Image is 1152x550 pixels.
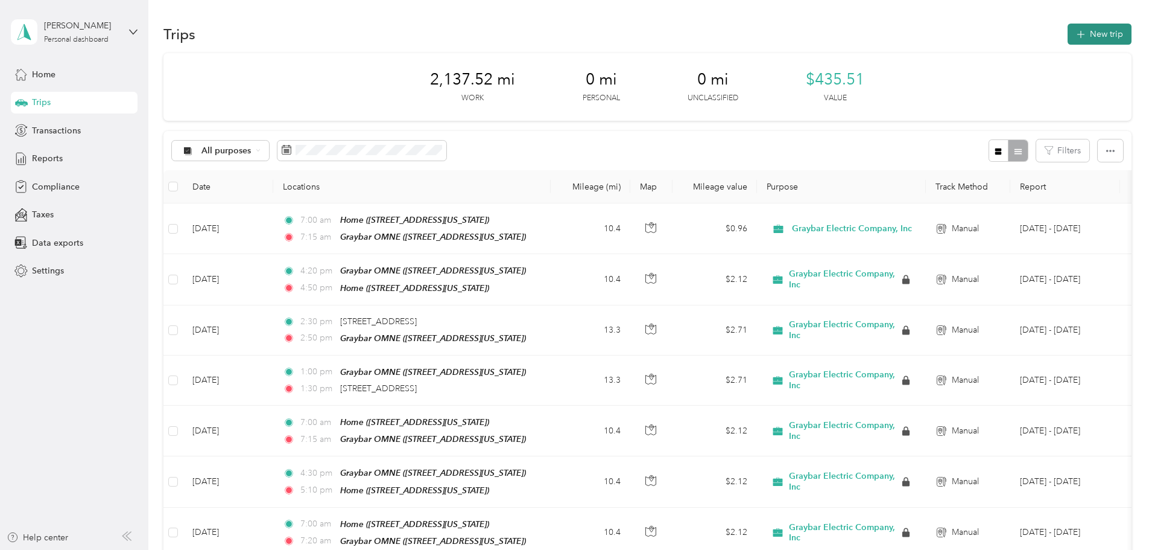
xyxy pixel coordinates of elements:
[183,305,273,356] td: [DATE]
[551,170,630,203] th: Mileage (mi)
[461,93,484,104] p: Work
[300,281,335,295] span: 4:50 pm
[792,222,912,235] span: Graybar Electric Company, Inc
[1084,482,1152,550] iframe: Everlance-gr Chat Button Frame
[300,331,335,345] span: 2:50 pm
[586,70,617,89] span: 0 mi
[952,324,979,337] span: Manual
[824,93,847,104] p: Value
[551,305,630,356] td: 13.3
[630,170,673,203] th: Map
[273,170,551,203] th: Locations
[340,215,489,225] span: Home ([STREET_ADDRESS][US_STATE])
[551,406,630,456] td: 10.4
[183,203,273,254] td: [DATE]
[340,417,489,427] span: Home ([STREET_ADDRESS][US_STATE])
[183,170,273,203] th: Date
[673,456,757,507] td: $2.12
[952,475,979,488] span: Manual
[300,416,335,429] span: 7:00 am
[340,283,489,293] span: Home ([STREET_ADDRESS][US_STATE])
[340,468,526,478] span: Graybar OMNE ([STREET_ADDRESS][US_STATE])
[789,522,900,543] span: Graybar Electric Company, Inc
[673,254,757,305] td: $2.12
[673,170,757,203] th: Mileage value
[340,434,526,444] span: Graybar OMNE ([STREET_ADDRESS][US_STATE])
[673,406,757,456] td: $2.12
[32,68,55,81] span: Home
[806,70,864,89] span: $435.51
[952,526,979,539] span: Manual
[789,471,900,492] span: Graybar Electric Company, Inc
[551,254,630,305] td: 10.4
[757,170,926,203] th: Purpose
[340,316,417,327] span: [STREET_ADDRESS]
[32,152,63,165] span: Reports
[32,181,80,193] span: Compliance
[673,356,757,406] td: $2.71
[300,382,335,395] span: 1:30 pm
[340,383,417,394] span: [STREET_ADDRESS]
[952,374,979,387] span: Manual
[340,485,489,495] span: Home ([STREET_ADDRESS][US_STATE])
[340,333,526,343] span: Graybar OMNE ([STREET_ADDRESS][US_STATE])
[183,356,273,406] td: [DATE]
[952,424,979,438] span: Manual
[44,19,119,32] div: [PERSON_NAME]
[163,28,195,40] h1: Trips
[183,406,273,456] td: [DATE]
[32,96,51,109] span: Trips
[430,70,515,89] span: 2,137.52 mi
[44,36,109,43] div: Personal dashboard
[32,264,64,277] span: Settings
[789,319,900,341] span: Graybar Electric Company, Inc
[1010,456,1120,507] td: Sep 1 - 30, 2025
[789,269,900,290] span: Graybar Electric Company, Inc
[300,484,335,497] span: 5:10 pm
[32,124,81,137] span: Transactions
[340,266,526,275] span: Graybar OMNE ([STREET_ADDRESS][US_STATE])
[7,531,68,544] button: Help center
[340,519,489,529] span: Home ([STREET_ADDRESS][US_STATE])
[300,534,335,548] span: 7:20 am
[952,273,979,286] span: Manual
[952,222,979,235] span: Manual
[300,214,335,227] span: 7:00 am
[300,517,335,531] span: 7:00 am
[300,315,335,328] span: 2:30 pm
[1010,305,1120,356] td: Sep 1 - 30, 2025
[789,369,900,391] span: Graybar Electric Company, Inc
[300,365,335,379] span: 1:00 pm
[32,237,83,249] span: Data exports
[789,420,900,441] span: Graybar Electric Company, Inc
[340,536,526,546] span: Graybar OMNE ([STREET_ADDRESS][US_STATE])
[1010,254,1120,305] td: Sep 1 - 30, 2025
[551,456,630,507] td: 10.4
[551,203,630,254] td: 10.4
[183,456,273,507] td: [DATE]
[1010,203,1120,254] td: Oct 1 - 31, 2025
[300,467,335,480] span: 4:30 pm
[688,93,738,104] p: Unclassified
[551,356,630,406] td: 13.3
[183,254,273,305] td: [DATE]
[673,203,757,254] td: $0.96
[697,70,729,89] span: 0 mi
[926,170,1010,203] th: Track Method
[1068,24,1131,45] button: New trip
[300,264,335,278] span: 4:20 pm
[1010,356,1120,406] td: Sep 1 - 30, 2025
[340,367,526,377] span: Graybar OMNE ([STREET_ADDRESS][US_STATE])
[673,305,757,356] td: $2.71
[300,433,335,446] span: 7:15 am
[1036,139,1089,162] button: Filters
[1010,170,1120,203] th: Report
[1010,406,1120,456] td: Sep 1 - 30, 2025
[340,232,526,241] span: Graybar OMNE ([STREET_ADDRESS][US_STATE])
[300,231,335,244] span: 7:15 am
[583,93,620,104] p: Personal
[201,147,252,155] span: All purposes
[32,208,54,221] span: Taxes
